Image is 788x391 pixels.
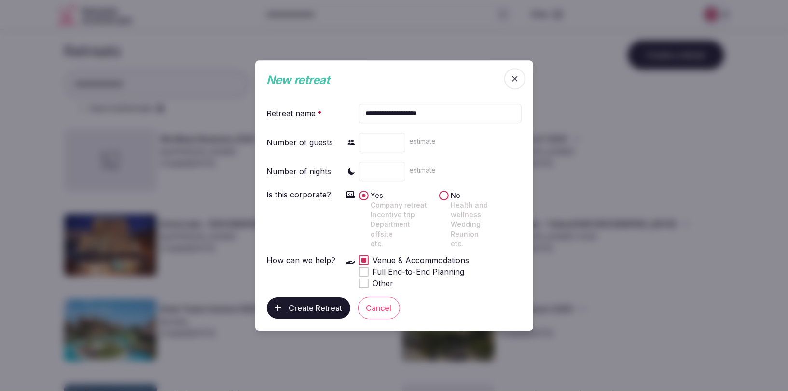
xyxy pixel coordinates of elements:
div: Is this corporate? [267,189,332,200]
div: Department offsite [371,220,433,239]
div: Number of nights [267,166,332,177]
span: Other [373,278,393,289]
button: Create Retreat [267,297,350,319]
div: Incentive trip [371,210,433,220]
div: Health and wellness [451,200,519,220]
span: Venue & Accommodations [373,254,469,266]
div: New retreat [267,72,502,88]
div: Retreat name [267,108,324,119]
span: Create Retreat [289,303,343,313]
span: estimate [409,137,436,145]
div: etc. [371,239,433,249]
div: How can we help? [267,254,336,266]
div: etc. [451,239,519,249]
div: Number of guests [267,137,333,148]
span: estimate [409,166,436,174]
div: Wedding [451,220,519,229]
label: No [451,191,519,249]
span: Full End-to-End Planning [373,266,464,278]
button: Cancel [358,297,400,319]
div: Company retreat [371,200,433,210]
label: Yes [371,191,433,249]
div: Reunion [451,229,519,239]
